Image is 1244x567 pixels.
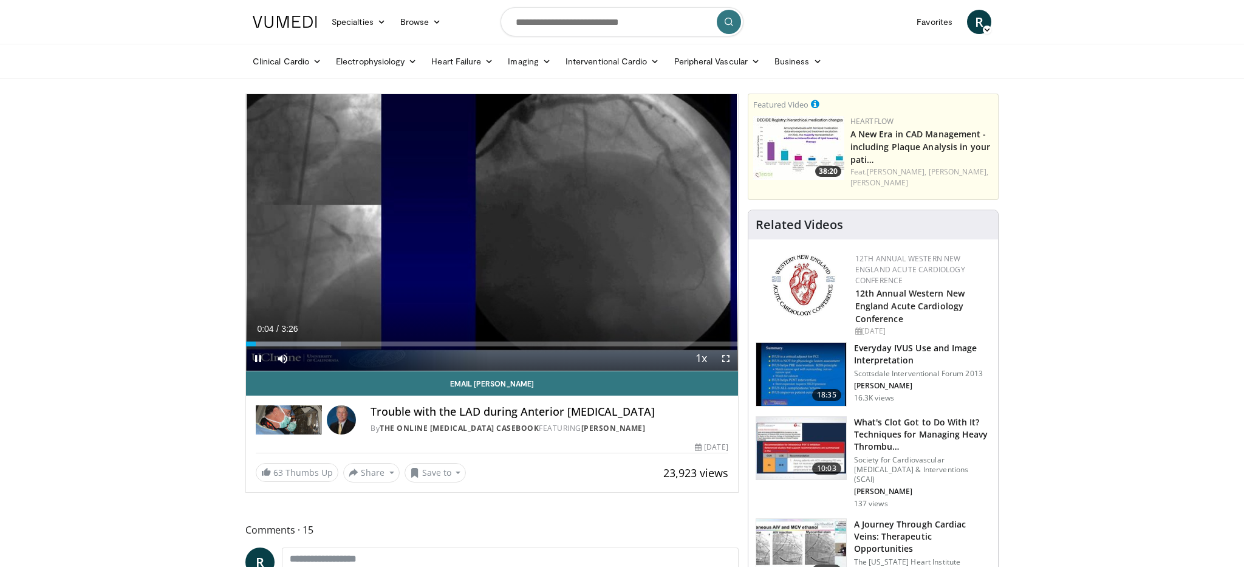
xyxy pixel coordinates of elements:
[256,405,322,435] img: The Online Cardiac Catheterization Casebook
[256,463,338,482] a: 63 Thumbs Up
[343,463,400,483] button: Share
[756,342,991,407] a: 18:35 Everyday IVUS Use and Image Interpretation Scottsdale Interventional Forum 2013 [PERSON_NAM...
[812,462,841,475] span: 10:03
[245,522,739,538] span: Comments 15
[850,177,908,188] a: [PERSON_NAME]
[329,49,424,74] a: Electrophysiology
[756,417,846,480] img: 9bafbb38-b40d-4e9d-b4cb-9682372bf72c.150x105_q85_crop-smart_upscale.jpg
[380,423,539,433] a: The Online [MEDICAL_DATA] Casebook
[667,49,767,74] a: Peripheral Vascular
[663,466,728,480] span: 23,923 views
[854,499,888,509] p: 137 views
[929,167,988,177] a: [PERSON_NAME],
[855,253,965,286] a: 12th Annual Western New England Acute Cardiology Conference
[767,49,829,74] a: Business
[854,393,894,403] p: 16.3K views
[855,287,965,325] a: 12th Annual Western New England Acute Cardiology Conference
[581,423,646,433] a: [PERSON_NAME]
[246,94,738,371] video-js: Video Player
[714,346,738,371] button: Fullscreen
[850,128,990,165] a: A New Era in CAD Management - including Plaque Analysis in your pati…
[695,442,728,453] div: [DATE]
[854,369,991,379] p: Scottsdale Interventional Forum 2013
[753,116,844,180] img: 738d0e2d-290f-4d89-8861-908fb8b721dc.150x105_q85_crop-smart_upscale.jpg
[273,467,283,478] span: 63
[850,116,894,126] a: Heartflow
[405,463,466,483] button: Save to
[253,16,317,28] img: VuMedi Logo
[850,167,993,188] div: Feat.
[854,557,991,567] p: The [US_STATE] Heart Institute
[257,324,273,334] span: 0:04
[854,342,991,366] h3: Everyday IVUS Use and Image Interpretation
[815,166,841,177] span: 38:20
[812,389,841,401] span: 18:35
[501,7,743,36] input: Search topics, interventions
[753,99,808,110] small: Featured Video
[424,49,501,74] a: Heart Failure
[324,10,393,34] a: Specialties
[558,49,667,74] a: Interventional Cardio
[770,253,837,317] img: 0954f259-7907-4053-a817-32a96463ecc8.png.150x105_q85_autocrop_double_scale_upscale_version-0.2.png
[393,10,449,34] a: Browse
[909,10,960,34] a: Favorites
[246,371,738,396] a: Email [PERSON_NAME]
[245,49,329,74] a: Clinical Cardio
[756,416,991,509] a: 10:03 What's Clot Got to Do With It? Techniques for Managing Heavy Thrombu… Society for Cardiovas...
[689,346,714,371] button: Playback Rate
[246,342,738,346] div: Progress Bar
[854,487,991,497] p: [PERSON_NAME]
[246,346,270,371] button: Pause
[270,346,295,371] button: Mute
[276,324,279,334] span: /
[967,10,991,34] a: R
[281,324,298,334] span: 3:26
[327,405,356,435] img: Avatar
[501,49,558,74] a: Imaging
[371,405,728,419] h4: Trouble with the LAD during Anterior [MEDICAL_DATA]
[854,381,991,391] p: [PERSON_NAME]
[854,416,991,453] h3: What's Clot Got to Do With It? Techniques for Managing Heavy Thrombu…
[756,343,846,406] img: dTBemQywLidgNXR34xMDoxOjA4MTsiGN.150x105_q85_crop-smart_upscale.jpg
[855,326,988,337] div: [DATE]
[371,423,728,434] div: By FEATURING
[753,116,844,180] a: 38:20
[854,518,991,555] h3: A Journey Through Cardiac Veins: Therapeutic Opportunities
[756,218,843,232] h4: Related Videos
[867,167,926,177] a: [PERSON_NAME],
[854,455,991,484] p: Society for Cardiovascular [MEDICAL_DATA] & Interventions (SCAI)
